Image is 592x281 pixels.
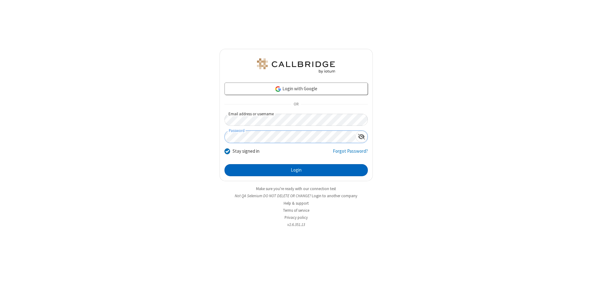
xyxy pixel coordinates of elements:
button: Login [224,164,368,177]
input: Password [225,131,355,143]
li: Not QA Selenium DO NOT DELETE OR CHANGE? [220,193,373,199]
li: v2.6.351.13 [220,222,373,228]
a: Make sure you're ready with our connection test [256,186,336,191]
a: Help & support [284,201,309,206]
a: Login with Google [224,83,368,95]
img: google-icon.png [275,86,281,92]
span: OR [291,100,301,109]
div: Show password [355,131,368,142]
label: Stay signed in [233,148,259,155]
a: Privacy policy [285,215,308,220]
input: Email address or username [224,114,368,126]
a: Terms of service [283,208,309,213]
img: QA Selenium DO NOT DELETE OR CHANGE [256,58,336,73]
button: Login to another company [312,193,357,199]
a: Forgot Password? [333,148,368,160]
